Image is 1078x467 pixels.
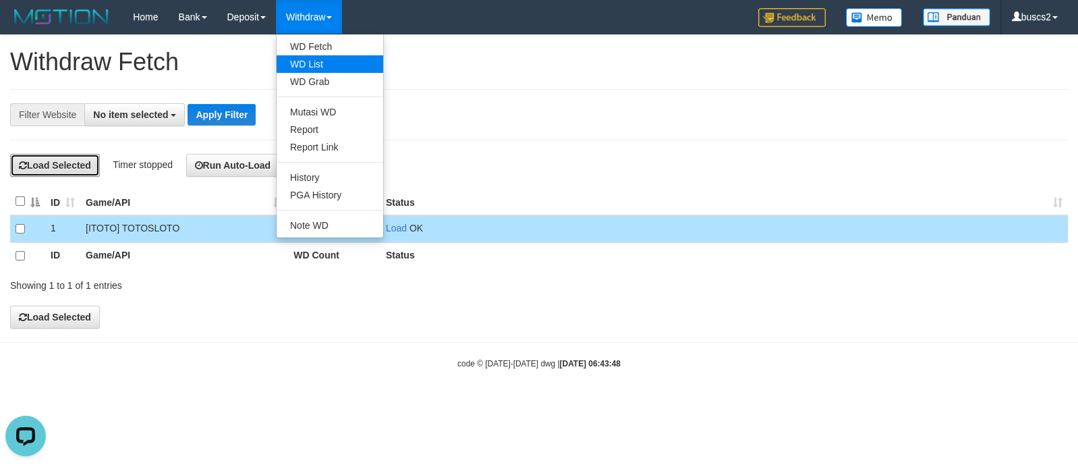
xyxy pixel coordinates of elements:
span: No item selected [93,109,168,120]
th: Game/API [80,242,288,269]
th: Status [380,242,1068,269]
button: Apply Filter [188,104,256,126]
span: OK [409,223,423,233]
small: code © [DATE]-[DATE] dwg | [457,359,621,368]
button: Run Auto-Load [186,154,280,177]
button: Load Selected [10,154,100,177]
div: Showing 1 to 1 of 1 entries [10,273,439,292]
a: Mutasi WD [277,103,383,121]
a: WD List [277,55,383,73]
img: Feedback.jpg [758,8,826,27]
h1: Withdraw Fetch [10,49,1068,76]
img: Button%20Memo.svg [846,8,903,27]
button: Load Selected [10,306,100,329]
img: MOTION_logo.png [10,7,113,27]
a: Report Link [277,138,383,156]
strong: [DATE] 06:43:48 [560,359,621,368]
a: PGA History [277,186,383,204]
th: ID [45,242,80,269]
button: No item selected [84,103,185,126]
a: History [277,169,383,186]
th: Game/API: activate to sort column ascending [80,188,288,215]
a: WD Grab [277,73,383,90]
button: Open LiveChat chat widget [5,5,46,46]
th: ID: activate to sort column ascending [45,188,80,215]
a: Note WD [277,217,383,234]
img: panduan.png [923,8,990,26]
div: Filter Website [10,103,84,126]
a: Report [277,121,383,138]
td: [ITOTO] TOTOSLOTO [80,215,288,243]
a: WD Fetch [277,38,383,55]
span: Timer stopped [113,159,173,170]
th: Status: activate to sort column ascending [380,188,1068,215]
th: WD Count [288,242,380,269]
td: 1 [45,215,80,243]
a: Load [386,223,407,233]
